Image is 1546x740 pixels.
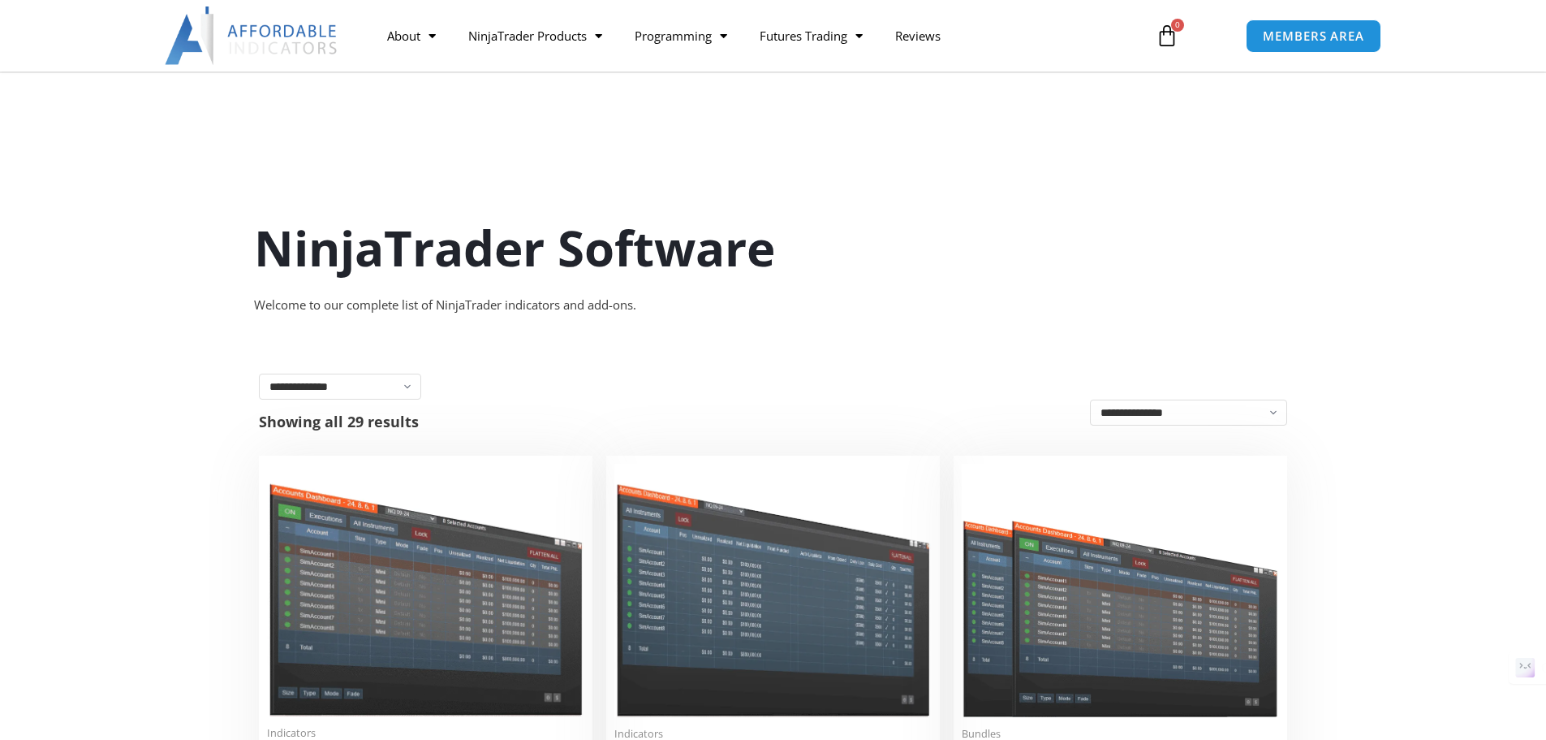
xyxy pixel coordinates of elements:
[743,17,879,54] a: Futures Trading
[371,17,1137,54] nav: Menu
[452,17,618,54] a: NinjaTrader Products
[1131,12,1203,59] a: 0
[267,464,584,716] img: Duplicate Account Actions
[1171,19,1184,32] span: 0
[254,294,1293,317] div: Welcome to our complete list of NinjaTrader indicators and add-ons.
[267,726,584,740] span: Indicators
[254,214,1293,282] h1: NinjaTrader Software
[371,17,452,54] a: About
[165,6,339,65] img: LogoAI | Affordable Indicators – NinjaTrader
[1246,19,1381,53] a: MEMBERS AREA
[1090,400,1287,426] select: Shop order
[962,464,1279,717] img: Accounts Dashboard Suite
[879,17,957,54] a: Reviews
[614,464,932,716] img: Account Risk Manager
[1263,30,1364,42] span: MEMBERS AREA
[618,17,743,54] a: Programming
[259,414,419,429] p: Showing all 29 results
